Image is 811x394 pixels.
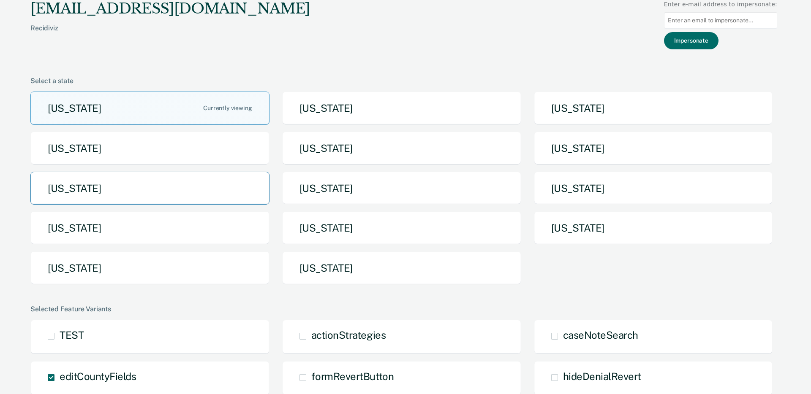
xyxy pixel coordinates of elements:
button: [US_STATE] [282,172,521,205]
span: TEST [60,329,84,341]
button: [US_STATE] [30,251,269,285]
span: editCountyFields [60,370,136,382]
button: [US_STATE] [282,92,521,125]
button: [US_STATE] [30,92,269,125]
button: [US_STATE] [534,132,773,165]
span: hideDenialRevert [563,370,641,382]
span: formRevertButton [311,370,394,382]
button: [US_STATE] [534,211,773,245]
button: [US_STATE] [534,172,773,205]
button: [US_STATE] [534,92,773,125]
button: [US_STATE] [282,211,521,245]
button: [US_STATE] [30,211,269,245]
span: actionStrategies [311,329,386,341]
input: Enter an email to impersonate... [664,12,777,29]
button: [US_STATE] [30,172,269,205]
button: Impersonate [664,32,718,49]
button: [US_STATE] [282,132,521,165]
button: [US_STATE] [30,132,269,165]
button: [US_STATE] [282,251,521,285]
div: Selected Feature Variants [30,305,777,313]
div: Select a state [30,77,777,85]
div: Recidiviz [30,24,310,46]
span: caseNoteSearch [563,329,638,341]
